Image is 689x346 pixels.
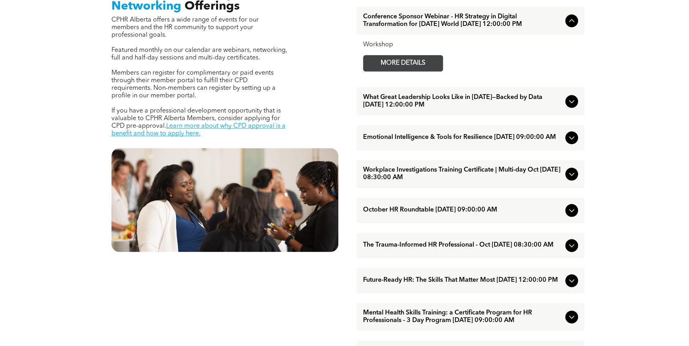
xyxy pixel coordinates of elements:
a: Learn more about why CPD approval is a benefit and how to apply here. [111,123,286,137]
span: Future-Ready HR: The Skills That Matter Most [DATE] 12:00:00 PM [363,277,562,284]
a: MORE DETAILS [363,55,443,71]
span: The Trauma-Informed HR Professional - Oct [DATE] 08:30:00 AM [363,241,562,249]
span: Members can register for complimentary or paid events through their member portal to fulfill thei... [111,70,276,99]
span: If you have a professional development opportunity that is valuable to CPHR Alberta Members, cons... [111,108,281,129]
span: MORE DETAILS [371,55,435,71]
div: Workshop [363,41,578,49]
span: CPHR Alberta offers a wide range of events for our members and the HR community to support your p... [111,17,259,38]
span: Networking [111,0,181,12]
span: Workplace Investigations Training Certificate | Multi-day Oct [DATE] 08:30:00 AM [363,166,562,182]
span: Conference Sponsor Webinar - HR Strategy in Digital Transformation for [DATE] World [DATE] 12:00:... [363,13,562,28]
span: Featured monthly on our calendar are webinars, networking, full and half-day sessions and multi-d... [111,47,287,61]
span: Emotional Intelligence & Tools for Resilience [DATE] 09:00:00 AM [363,134,562,141]
span: Mental Health Skills Training: a Certificate Program for HR Professionals - 3 Day Program [DATE] ... [363,309,562,324]
span: What Great Leadership Looks Like in [DATE]—Backed by Data [DATE] 12:00:00 PM [363,94,562,109]
span: Offerings [185,0,240,12]
span: October HR Roundtable [DATE] 09:00:00 AM [363,206,562,214]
